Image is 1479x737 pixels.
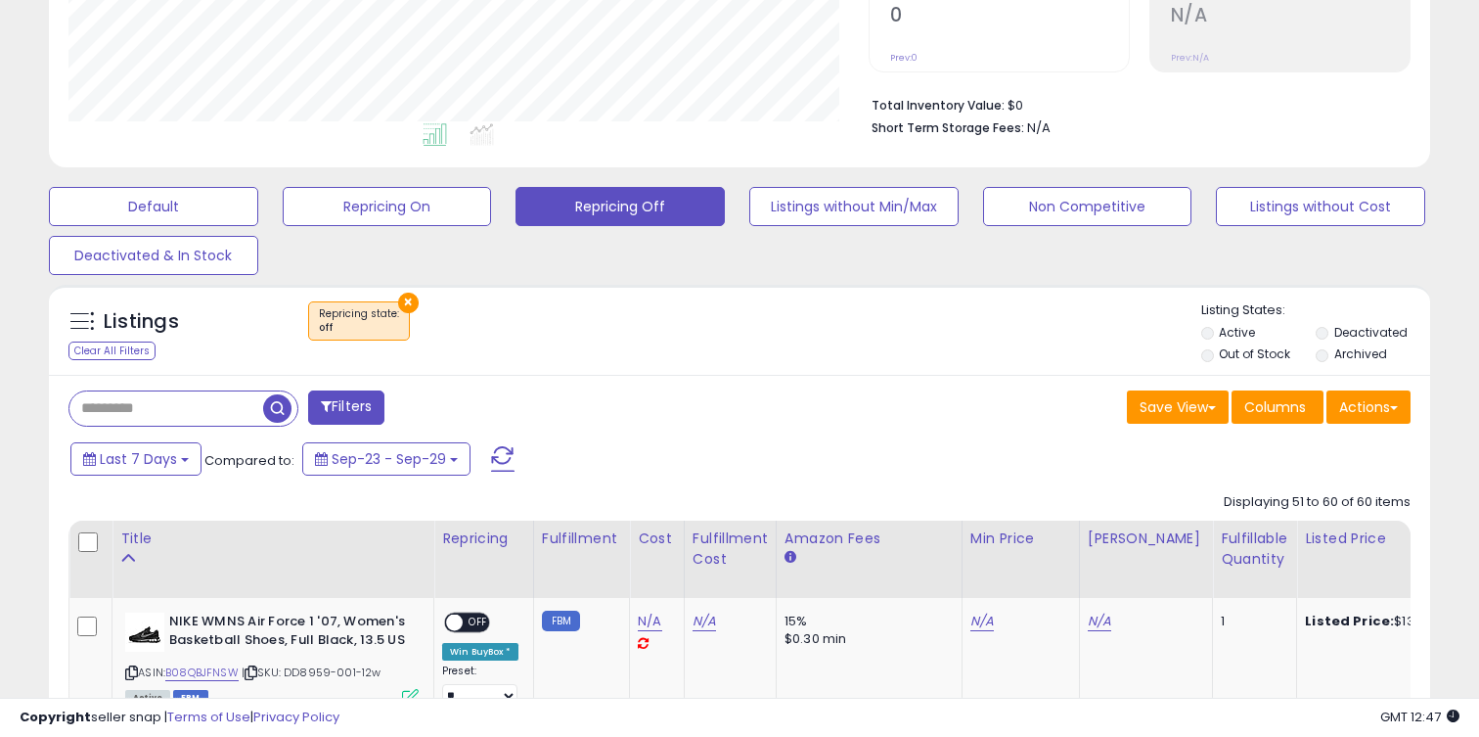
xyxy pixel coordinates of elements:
button: Last 7 Days [70,442,202,476]
div: Repricing [442,529,525,549]
div: Win BuyBox * [442,643,518,661]
div: $0.30 min [784,630,947,648]
b: NIKE WMNS Air Force 1 '07, Women's Basketball Shoes, Full Black, 13.5 US [169,613,407,654]
div: Fulfillable Quantity [1221,529,1288,570]
a: N/A [1088,612,1111,631]
div: Preset: [442,665,518,709]
button: Save View [1127,391,1229,424]
div: Cost [638,529,676,549]
div: Title [120,529,426,549]
div: Fulfillment Cost [693,529,768,570]
span: OFF [463,615,494,631]
a: N/A [970,612,994,631]
div: seller snap | | [20,709,339,727]
span: Columns [1244,397,1306,417]
h2: 0 [890,4,1129,30]
div: Displaying 51 to 60 of 60 items [1224,493,1411,512]
button: Sep-23 - Sep-29 [302,442,471,476]
button: Filters [308,391,384,425]
button: Actions [1326,391,1411,424]
a: N/A [638,612,661,631]
strong: Copyright [20,708,91,726]
div: [PERSON_NAME] [1088,529,1204,549]
b: Total Inventory Value: [872,97,1005,114]
label: Archived [1334,345,1387,362]
label: Deactivated [1334,324,1408,341]
span: Repricing state : [319,306,399,336]
span: N/A [1027,118,1051,137]
div: off [319,321,399,335]
span: Sep-23 - Sep-29 [332,449,446,469]
button: Repricing Off [515,187,725,226]
span: Last 7 Days [100,449,177,469]
a: Privacy Policy [253,708,339,726]
h5: Listings [104,308,179,336]
button: Listings without Min/Max [749,187,959,226]
b: Listed Price: [1305,612,1394,630]
div: 1 [1221,613,1281,630]
small: Prev: N/A [1171,52,1209,64]
p: Listing States: [1201,301,1431,320]
div: Clear All Filters [68,342,156,360]
div: $132.25 [1305,613,1467,630]
div: Amazon Fees [784,529,954,549]
small: Prev: 0 [890,52,918,64]
b: Short Term Storage Fees: [872,119,1024,136]
div: Fulfillment [542,529,621,549]
small: FBM [542,611,580,631]
button: Default [49,187,258,226]
a: B08QBJFNSW [165,665,239,681]
div: Listed Price [1305,529,1474,549]
a: Terms of Use [167,708,250,726]
div: Min Price [970,529,1071,549]
a: N/A [693,612,716,631]
button: Deactivated & In Stock [49,236,258,275]
span: 2025-10-8 12:47 GMT [1380,708,1459,726]
h2: N/A [1171,4,1410,30]
button: Non Competitive [983,187,1192,226]
span: | SKU: DD8959-001-12w [242,665,381,680]
span: Compared to: [204,451,294,470]
button: Repricing On [283,187,492,226]
div: ASIN: [125,613,419,704]
li: $0 [872,92,1396,115]
div: 15% [784,613,947,630]
button: Listings without Cost [1216,187,1425,226]
label: Out of Stock [1219,345,1290,362]
button: Columns [1232,391,1323,424]
img: 41oG-jhTXUL._SL40_.jpg [125,613,164,652]
button: × [398,293,419,313]
small: Amazon Fees. [784,549,796,567]
label: Active [1219,324,1255,341]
